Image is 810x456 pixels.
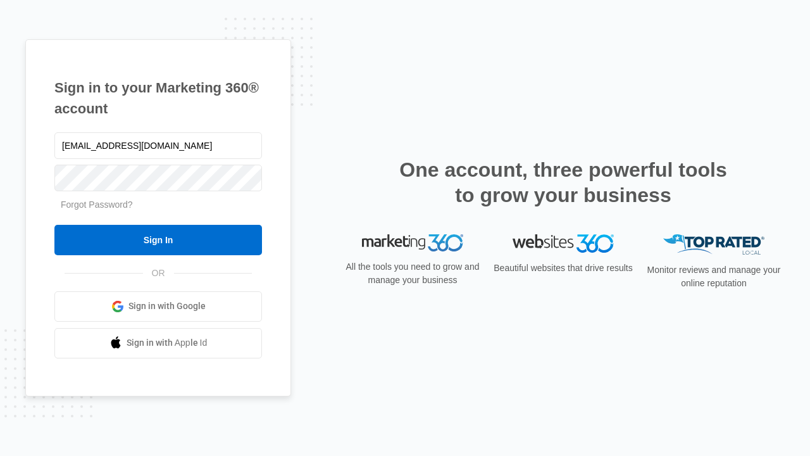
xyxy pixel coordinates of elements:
[492,262,634,275] p: Beautiful websites that drive results
[127,336,208,350] span: Sign in with Apple Id
[54,291,262,322] a: Sign in with Google
[54,77,262,119] h1: Sign in to your Marketing 360® account
[643,263,785,290] p: Monitor reviews and manage your online reputation
[513,234,614,253] img: Websites 360
[362,234,463,252] img: Marketing 360
[54,225,262,255] input: Sign In
[143,267,174,280] span: OR
[61,199,133,210] a: Forgot Password?
[396,157,731,208] h2: One account, three powerful tools to grow your business
[663,234,764,255] img: Top Rated Local
[54,132,262,159] input: Email
[128,300,206,313] span: Sign in with Google
[54,328,262,358] a: Sign in with Apple Id
[342,260,483,287] p: All the tools you need to grow and manage your business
